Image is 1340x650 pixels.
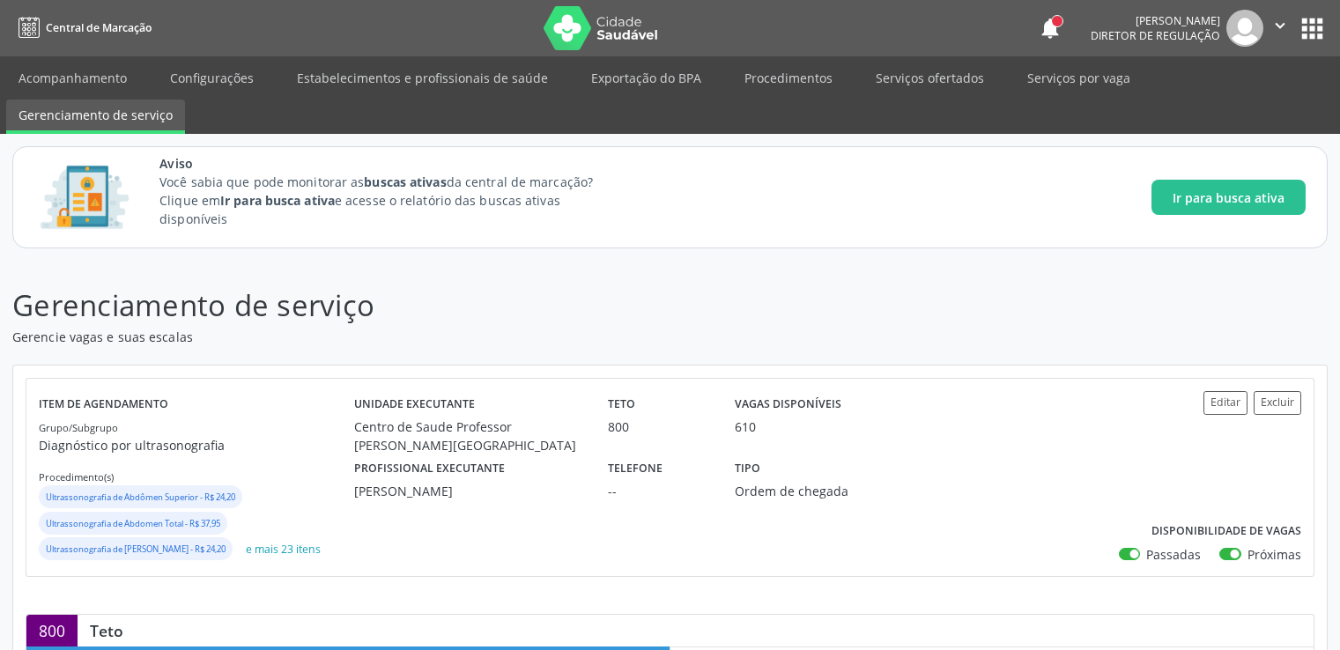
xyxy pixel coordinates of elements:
[735,482,900,500] div: Ordem de chegada
[1151,180,1306,215] button: Ir para busca ativa
[608,454,663,482] label: Telefone
[735,417,756,436] div: 610
[1297,13,1328,44] button: apps
[46,20,152,35] span: Central de Marcação
[12,13,152,42] a: Central de Marcação
[159,173,626,228] p: Você sabia que pode monitorar as da central de marcação? Clique em e acesse o relatório das busca...
[354,454,505,482] label: Profissional executante
[735,454,760,482] label: Tipo
[39,391,168,418] label: Item de agendamento
[354,417,583,454] div: Centro de Saude Professor [PERSON_NAME][GEOGRAPHIC_DATA]
[220,192,335,209] strong: Ir para busca ativa
[1015,63,1143,93] a: Serviços por vaga
[46,491,235,503] small: Ultrassonografia de Abdômen Superior - R$ 24,20
[12,328,933,346] p: Gerencie vagas e suas escalas
[34,158,135,237] img: Imagem de CalloutCard
[1091,13,1220,28] div: [PERSON_NAME]
[1263,10,1297,47] button: 
[1226,10,1263,47] img: img
[579,63,714,93] a: Exportação do BPA
[1173,188,1284,207] span: Ir para busca ativa
[159,154,626,173] span: Aviso
[1247,545,1301,564] label: Próximas
[354,482,583,500] div: [PERSON_NAME]
[732,63,845,93] a: Procedimentos
[863,63,996,93] a: Serviços ofertados
[1146,545,1201,564] label: Passadas
[1038,16,1062,41] button: notifications
[1151,518,1301,545] label: Disponibilidade de vagas
[354,391,475,418] label: Unidade executante
[46,543,226,555] small: Ultrassonografia de [PERSON_NAME] - R$ 24,20
[608,391,635,418] label: Teto
[608,417,710,436] div: 800
[239,537,328,561] button: e mais 23 itens
[1254,391,1301,415] button: Excluir
[39,470,114,484] small: Procedimento(s)
[608,482,710,500] div: --
[735,391,841,418] label: Vagas disponíveis
[46,518,220,529] small: Ultrassonografia de Abdomen Total - R$ 37,95
[6,100,185,134] a: Gerenciamento de serviço
[39,421,118,434] small: Grupo/Subgrupo
[39,436,354,454] p: Diagnóstico por ultrasonografia
[285,63,560,93] a: Estabelecimentos e profissionais de saúde
[12,284,933,328] p: Gerenciamento de serviço
[1203,391,1247,415] button: Editar
[26,615,78,646] div: 800
[1091,28,1220,43] span: Diretor de regulação
[6,63,139,93] a: Acompanhamento
[78,621,136,640] div: Teto
[364,174,446,190] strong: buscas ativas
[1270,16,1290,35] i: 
[158,63,266,93] a: Configurações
